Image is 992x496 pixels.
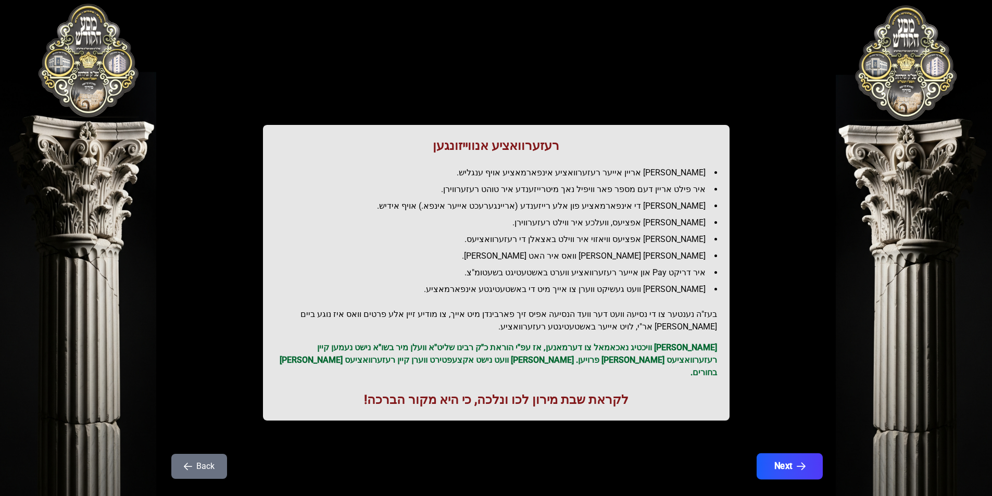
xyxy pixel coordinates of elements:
[284,266,717,279] li: איר דריקט Pay און אייער רעזערוואציע ווערט באשטעטיגט בשעטומ"צ.
[171,454,227,479] button: Back
[284,233,717,246] li: [PERSON_NAME] אפציעס וויאזוי איר ווילט באצאלן די רעזערוואציעס.
[275,137,717,154] h1: רעזערוואציע אנווייזונגען
[275,341,717,379] p: [PERSON_NAME] וויכטיג נאכאמאל צו דערמאנען, אז עפ"י הוראת כ"ק רבינו שליט"א וועלן מיר בשו"א נישט נע...
[284,200,717,212] li: [PERSON_NAME] די אינפארמאציע פון אלע רייזענדע (אריינגערעכט אייער אינפא.) אויף אידיש.
[275,391,717,408] h1: לקראת שבת מירון לכו ונלכה, כי היא מקור הברכה!
[284,167,717,179] li: [PERSON_NAME] אריין אייער רעזערוואציע אינפארמאציע אויף ענגליש.
[284,183,717,196] li: איר פילט אריין דעם מספר פאר וויפיל נאך מיטרייזענדע איר טוהט רעזערווירן.
[284,283,717,296] li: [PERSON_NAME] וועט געשיקט ווערן צו אייך מיט די באשטעטיגטע אינפארמאציע.
[284,250,717,262] li: [PERSON_NAME] [PERSON_NAME] וואס איר האט [PERSON_NAME].
[284,217,717,229] li: [PERSON_NAME] אפציעס, וועלכע איר ווילט רעזערווירן.
[756,453,822,479] button: Next
[275,308,717,333] h2: בעז"ה נענטער צו די נסיעה וועט דער וועד הנסיעה אפיס זיך פארבינדן מיט אייך, צו מודיע זיין אלע פרטים...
